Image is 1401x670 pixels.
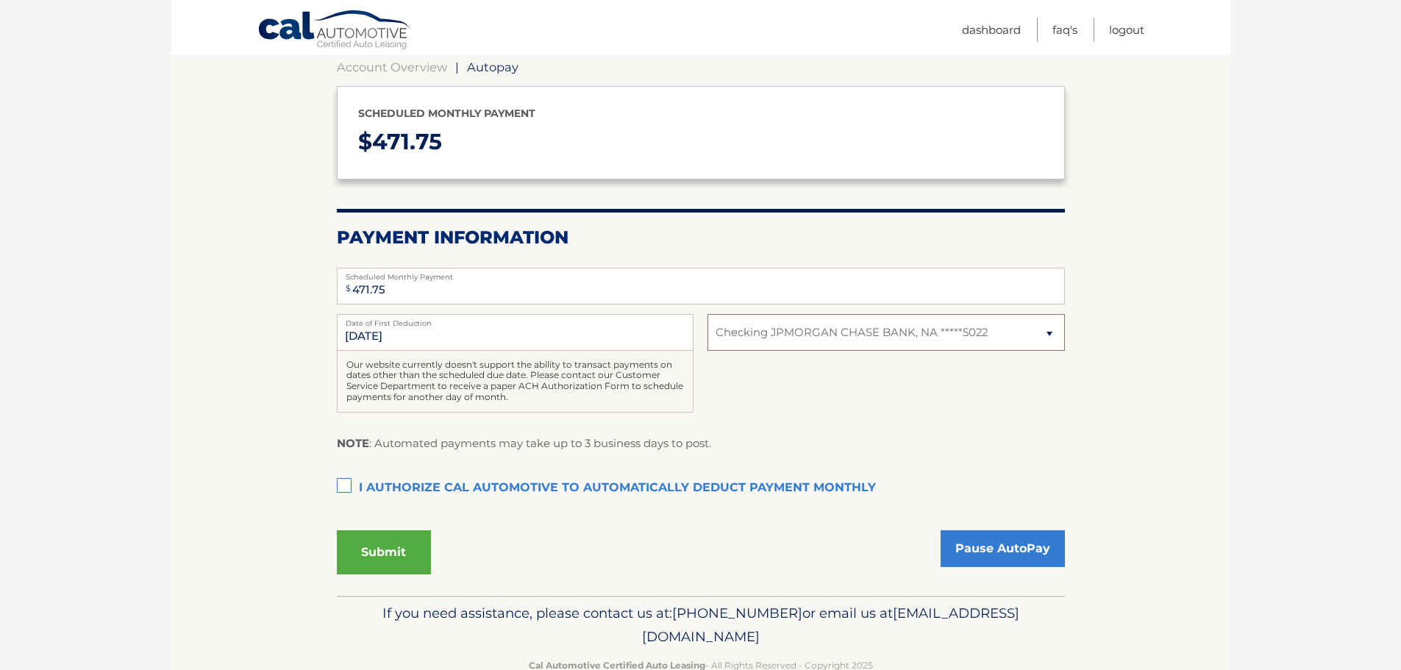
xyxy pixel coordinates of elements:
[337,436,369,450] strong: NOTE
[467,60,518,74] span: Autopay
[337,60,447,74] a: Account Overview
[337,530,431,574] button: Submit
[337,314,694,351] input: Payment Date
[346,602,1055,649] p: If you need assistance, please contact us at: or email us at
[337,268,1065,279] label: Scheduled Monthly Payment
[337,268,1065,304] input: Payment Amount
[337,351,694,413] div: Our website currently doesn't support the ability to transact payments on dates other than the sc...
[672,605,802,621] span: [PHONE_NUMBER]
[372,128,442,155] span: 471.75
[337,314,694,326] label: Date of First Deduction
[337,434,711,453] p: : Automated payments may take up to 3 business days to post.
[642,605,1019,645] span: [EMAIL_ADDRESS][DOMAIN_NAME]
[455,60,459,74] span: |
[341,272,355,305] span: $
[962,18,1021,42] a: Dashboard
[1109,18,1144,42] a: Logout
[358,104,1044,123] p: Scheduled monthly payment
[337,474,1065,503] label: I authorize cal automotive to automatically deduct payment monthly
[257,10,412,52] a: Cal Automotive
[941,530,1065,567] a: Pause AutoPay
[358,123,1044,162] p: $
[1052,18,1077,42] a: FAQ's
[337,227,1065,249] h2: Payment Information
